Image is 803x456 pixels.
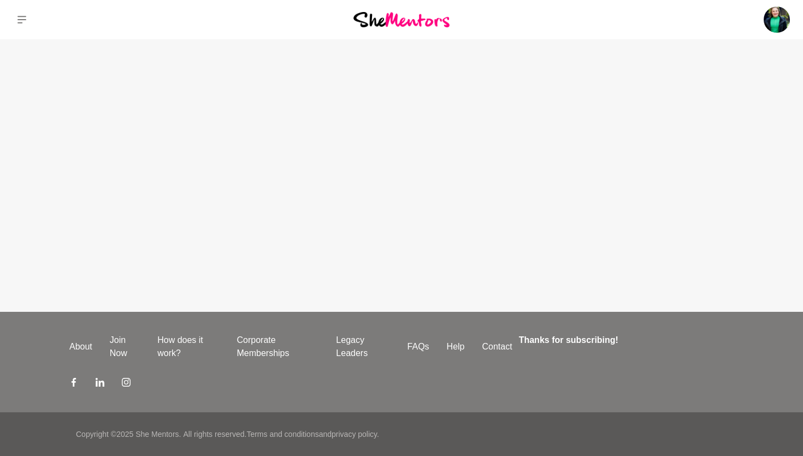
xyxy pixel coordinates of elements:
[183,429,379,440] p: All rights reserved. and .
[61,340,101,353] a: About
[149,334,228,360] a: How does it work?
[353,12,450,27] img: She Mentors Logo
[69,377,78,390] a: Facebook
[228,334,327,360] a: Corporate Memberships
[332,430,377,439] a: privacy policy
[327,334,398,360] a: Legacy Leaders
[399,340,438,353] a: FAQs
[101,334,149,360] a: Join Now
[122,377,131,390] a: Instagram
[764,7,790,33] img: Ann Pocock
[519,334,727,347] h4: Thanks for subscribing!
[76,429,181,440] p: Copyright © 2025 She Mentors .
[96,377,104,390] a: LinkedIn
[438,340,474,353] a: Help
[474,340,521,353] a: Contact
[246,430,318,439] a: Terms and conditions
